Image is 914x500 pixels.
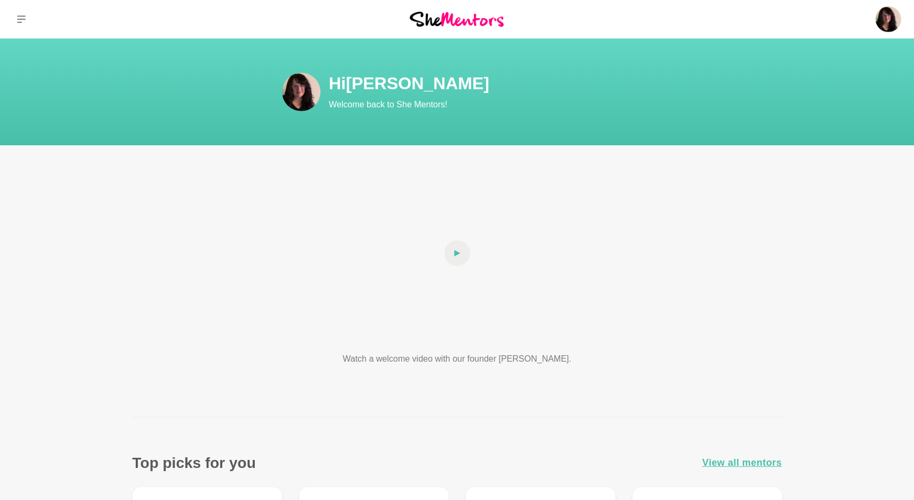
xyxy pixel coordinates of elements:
[132,454,256,472] h3: Top picks for you
[876,6,901,32] img: Leah Garrett
[303,353,611,365] p: Watch a welcome video with our founder [PERSON_NAME].
[282,73,321,111] img: Leah Garrett
[329,73,714,94] h1: Hi [PERSON_NAME]
[329,98,714,111] p: Welcome back to She Mentors!
[702,455,782,471] a: View all mentors
[410,12,504,26] img: She Mentors Logo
